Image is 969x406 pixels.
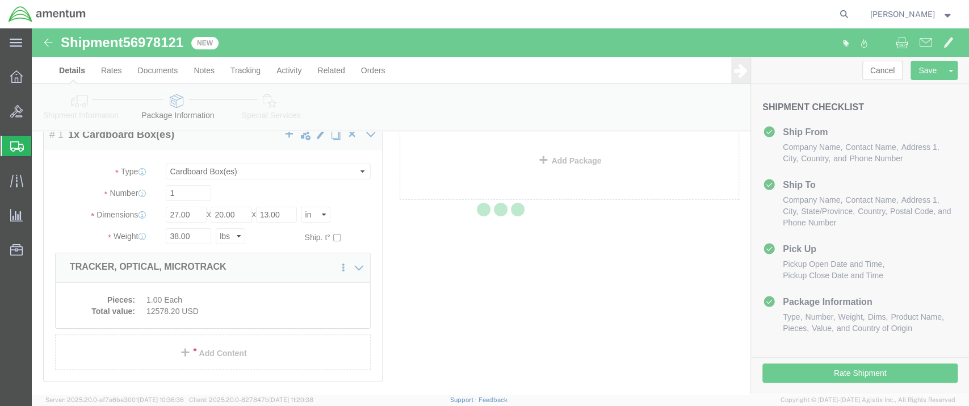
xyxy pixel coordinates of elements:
span: Client: 2025.20.0-827847b [189,396,313,403]
span: Sammuel Ball [870,8,935,20]
span: [DATE] 11:20:38 [269,396,313,403]
span: Copyright © [DATE]-[DATE] Agistix Inc., All Rights Reserved [781,395,955,405]
span: [DATE] 10:36:36 [138,396,184,403]
span: Server: 2025.20.0-af7a6be3001 [45,396,184,403]
a: Feedback [478,396,507,403]
button: [PERSON_NAME] [870,7,954,21]
img: logo [8,6,86,23]
a: Support [450,396,479,403]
